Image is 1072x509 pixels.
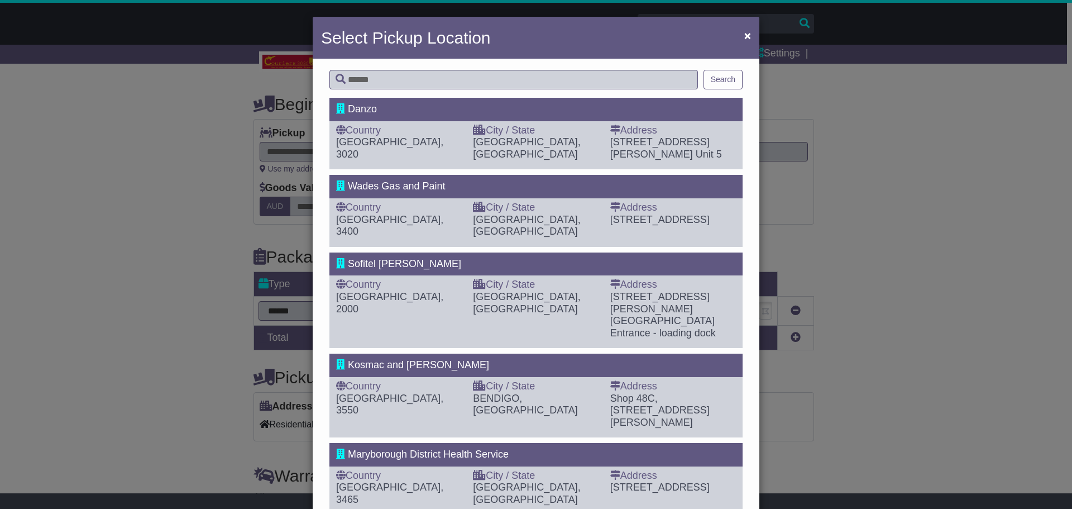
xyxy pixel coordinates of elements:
span: [GEOGRAPHIC_DATA], 3400 [336,214,443,237]
div: Country [336,470,462,482]
span: BENDIGO, [GEOGRAPHIC_DATA] [473,393,577,416]
span: Sofitel [PERSON_NAME] [348,258,461,269]
div: Address [610,125,736,137]
h4: Select Pickup Location [321,25,491,50]
span: Unit 5 [696,149,722,160]
span: [GEOGRAPHIC_DATA], [GEOGRAPHIC_DATA] [473,482,580,505]
span: [STREET_ADDRESS] [610,482,710,493]
span: Maryborough District Health Service [348,449,509,460]
div: City / State [473,125,599,137]
span: Wades Gas and Paint [348,180,445,192]
button: Close [739,24,757,47]
span: [GEOGRAPHIC_DATA], [GEOGRAPHIC_DATA] [473,136,580,160]
div: Country [336,380,462,393]
span: [GEOGRAPHIC_DATA] Entrance - loading dock [610,315,716,339]
div: City / State [473,380,599,393]
span: [GEOGRAPHIC_DATA], [GEOGRAPHIC_DATA] [473,291,580,315]
span: [GEOGRAPHIC_DATA], 3550 [336,393,443,416]
span: [GEOGRAPHIC_DATA], 3465 [336,482,443,505]
span: [STREET_ADDRESS][PERSON_NAME] [610,291,710,315]
span: [STREET_ADDRESS] [610,214,710,225]
span: [GEOGRAPHIC_DATA], 3020 [336,136,443,160]
span: Shop 48C, [STREET_ADDRESS][PERSON_NAME] [610,393,710,428]
div: City / State [473,470,599,482]
div: Address [610,279,736,291]
button: Search [703,70,743,89]
div: Address [610,380,736,393]
div: Address [610,202,736,214]
div: Country [336,202,462,214]
div: City / State [473,279,599,291]
span: [GEOGRAPHIC_DATA], [GEOGRAPHIC_DATA] [473,214,580,237]
div: Address [610,470,736,482]
span: × [744,29,751,42]
div: City / State [473,202,599,214]
span: Kosmac and [PERSON_NAME] [348,359,489,370]
span: Danzo [348,103,377,115]
span: [STREET_ADDRESS][PERSON_NAME] [610,136,710,160]
div: Country [336,279,462,291]
span: [GEOGRAPHIC_DATA], 2000 [336,291,443,315]
div: Country [336,125,462,137]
